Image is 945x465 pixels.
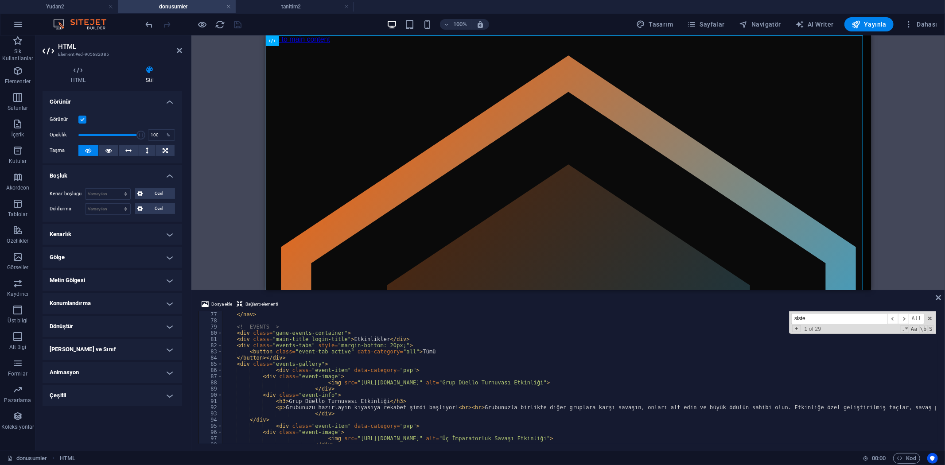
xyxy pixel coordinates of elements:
h4: Metin Gölgesi [43,270,182,291]
p: Üst bilgi [8,317,27,324]
p: Formlar [8,370,27,377]
p: Elementler [5,78,31,85]
div: 96 [199,429,223,435]
span: Bağlantı elementi [245,299,278,310]
label: Taşma [50,145,78,156]
h4: Animasyon [43,362,182,383]
div: 94 [199,417,223,423]
button: Özel [135,203,175,214]
label: Opaklık [50,132,78,137]
h4: Kenarlık [43,224,182,245]
button: Navigatör [735,17,785,31]
p: Akordeon [6,184,30,191]
div: 86 [199,367,223,373]
span: 1 of 29 [801,326,825,332]
p: Alt Bigi [9,344,27,351]
span: Tasarım [636,20,673,29]
h4: donusumler [118,2,236,12]
h6: 100% [453,19,467,30]
p: Tablolar [8,211,28,218]
button: AI Writer [792,17,837,31]
div: 84 [199,355,223,361]
p: Pazarlama [4,397,31,404]
h2: HTML [58,43,182,50]
div: 82 [199,342,223,349]
div: 97 [199,435,223,442]
div: % [162,130,175,140]
span: 00 00 [872,453,886,464]
img: Editor Logo [51,19,117,30]
p: Koleksiyonlar [1,423,34,430]
button: Sayfalar [684,17,728,31]
input: Search for [791,313,887,324]
h4: Dönüştür [43,316,182,337]
div: 88 [199,380,223,386]
span: Navigatör [739,20,781,29]
span: Toggle Replace mode [792,325,801,332]
p: Sütunlar [8,105,28,112]
span: Yayınla [852,20,887,29]
div: 78 [199,318,223,324]
h4: tanitim2 [236,2,354,12]
span: Search In Selection [929,325,933,333]
span: Sayfalar [687,20,725,29]
span: Alt-Enter [909,313,925,324]
div: 87 [199,373,223,380]
label: Doldurma [50,204,85,214]
h4: HTML [43,66,117,84]
div: 90 [199,392,223,398]
span: Özel [146,203,173,214]
nav: breadcrumb [60,453,75,464]
span: Dahası [904,20,937,29]
button: undo [144,19,155,30]
h3: Element #ed-905682085 [58,50,164,58]
button: Usercentrics [927,453,938,464]
div: 91 [199,398,223,404]
span: Kod [897,453,916,464]
h4: [PERSON_NAME] ve Sınıf [43,339,182,360]
div: Tasarım (Ctrl+Alt+Y) [633,17,677,31]
h4: Çeşitli [43,385,182,406]
button: Dahası [901,17,941,31]
div: 93 [199,411,223,417]
p: Özellikler [7,237,28,244]
div: 85 [199,361,223,367]
span: CaseSensitive Search [910,325,918,333]
div: 92 [199,404,223,411]
span: : [878,455,879,461]
p: İçerik [11,131,24,138]
span: ​ [898,313,909,324]
h4: Konumlandırma [43,293,182,314]
p: Kaydırıcı [7,291,28,298]
h4: Stil [117,66,182,84]
button: 100% [440,19,471,30]
button: Tasarım [633,17,677,31]
span: Seçmek için tıkla. Düzenlemek için çift tıkla [60,453,75,464]
div: 81 [199,336,223,342]
span: ​ [887,313,898,324]
button: reload [215,19,226,30]
p: Görseller [7,264,28,271]
span: RegExp Search [901,325,909,333]
button: Dosya ekle [200,299,233,310]
div: 77 [199,311,223,318]
button: Özel [135,188,175,199]
h4: Boşluk [43,165,182,181]
span: Whole Word Search [919,325,928,333]
label: Görünür [50,114,78,125]
div: 80 [199,330,223,336]
div: 83 [199,349,223,355]
span: Dosya ekle [211,299,232,310]
h4: Gölge [43,247,182,268]
div: 98 [199,442,223,448]
div: 89 [199,386,223,392]
i: Geri al: HTML'yi değiştir (Ctrl+Z) [144,19,155,30]
h4: Görünür [43,91,182,107]
a: Seçimi iptal etmek için tıkla. Sayfaları açmak için çift tıkla [7,453,47,464]
div: 95 [199,423,223,429]
span: Özel [146,188,173,199]
button: Kod [893,453,920,464]
button: Yayınla [844,17,894,31]
span: AI Writer [795,20,834,29]
p: Kutular [9,158,27,165]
